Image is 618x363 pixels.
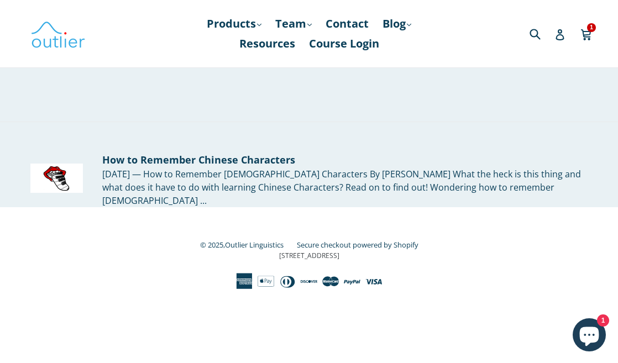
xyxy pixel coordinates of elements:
[201,14,267,34] a: Products
[200,240,295,250] small: © 2025,
[320,14,374,34] a: Contact
[102,167,588,207] div: [DATE] — How to Remember [DEMOGRAPHIC_DATA] Characters By [PERSON_NAME] What the heck is this thi...
[225,240,284,250] a: Outlier Linguistics
[102,152,588,167] div: How to Remember Chinese Characters
[297,240,418,250] a: Secure checkout powered by Shopify
[30,251,588,261] p: [STREET_ADDRESS]
[234,34,301,54] a: Resources
[569,318,609,354] inbox-online-store-chat: Shopify online store chat
[30,152,588,207] a: How to Remember Chinese Characters How to Remember Chinese Characters [DATE] — How to Remember [D...
[527,22,557,45] input: Search
[587,23,596,31] span: 1
[303,34,385,54] a: Course Login
[30,164,83,193] img: How to Remember Chinese Characters
[580,21,593,46] a: 1
[30,18,86,50] img: Outlier Linguistics
[270,14,317,34] a: Team
[377,14,417,34] a: Blog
